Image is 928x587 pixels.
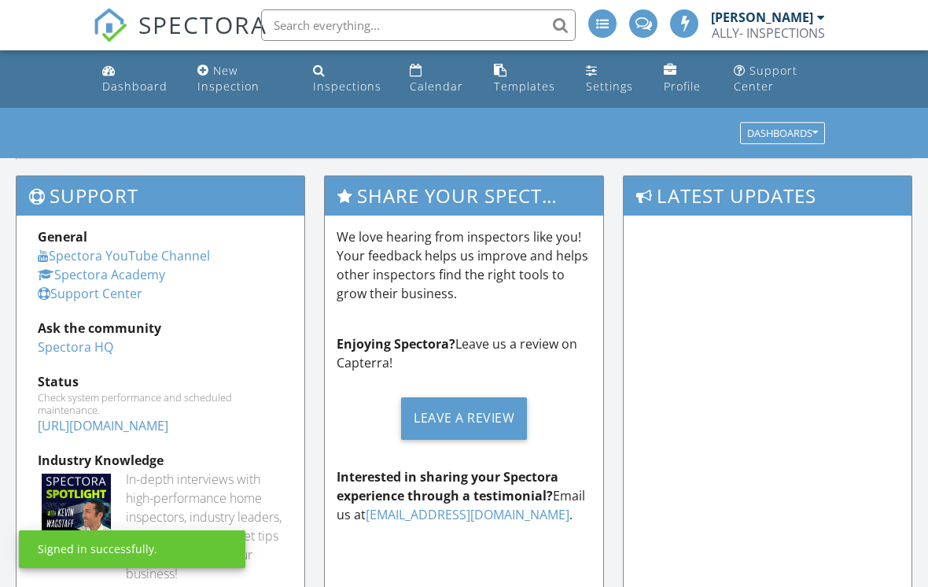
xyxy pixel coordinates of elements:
[401,397,527,440] div: Leave a Review
[38,338,113,356] a: Spectora HQ
[586,79,633,94] div: Settings
[337,385,591,452] a: Leave a Review
[138,8,267,41] span: SPECTORA
[197,63,260,94] div: New Inspection
[126,470,283,583] div: In-depth interviews with high-performance home inspectors, industry leaders, vendors and more. Ge...
[747,128,818,139] div: Dashboards
[337,467,591,524] p: Email us at .
[624,176,911,215] h3: Latest Updates
[337,468,558,504] strong: Interested in sharing your Spectora experience through a testimonial?
[403,57,475,102] a: Calendar
[96,57,179,102] a: Dashboard
[337,335,455,353] strong: Enjoying Spectora?
[488,57,567,102] a: Templates
[102,79,168,94] div: Dashboard
[712,25,825,41] div: ALLY- INSPECTIONS
[366,506,569,523] a: [EMAIL_ADDRESS][DOMAIN_NAME]
[410,79,463,94] div: Calendar
[38,266,165,283] a: Spectora Academy
[191,57,294,102] a: New Inspection
[494,79,555,94] div: Templates
[38,391,283,416] div: Check system performance and scheduled maintenance.
[38,417,168,434] a: [URL][DOMAIN_NAME]
[727,57,832,102] a: Support Center
[734,63,797,94] div: Support Center
[325,176,603,215] h3: Share Your Spectora Experience
[580,57,645,102] a: Settings
[38,451,283,470] div: Industry Knowledge
[664,79,701,94] div: Profile
[337,227,591,303] p: We love hearing from inspectors like you! Your feedback helps us improve and helps other inspecto...
[42,474,111,543] img: Spectoraspolightmain
[307,57,391,102] a: Inspections
[38,247,210,264] a: Spectora YouTube Channel
[38,541,157,557] div: Signed in successfully.
[17,176,304,215] h3: Support
[313,79,381,94] div: Inspections
[657,57,716,102] a: Profile
[740,123,825,145] button: Dashboards
[38,372,283,391] div: Status
[93,8,127,42] img: The Best Home Inspection Software - Spectora
[38,228,87,246] strong: General
[711,9,813,25] div: [PERSON_NAME]
[337,334,591,372] p: Leave us a review on Capterra!
[38,285,142,302] a: Support Center
[261,9,576,41] input: Search everything...
[38,319,283,338] div: Ask the community
[93,21,267,54] a: SPECTORA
